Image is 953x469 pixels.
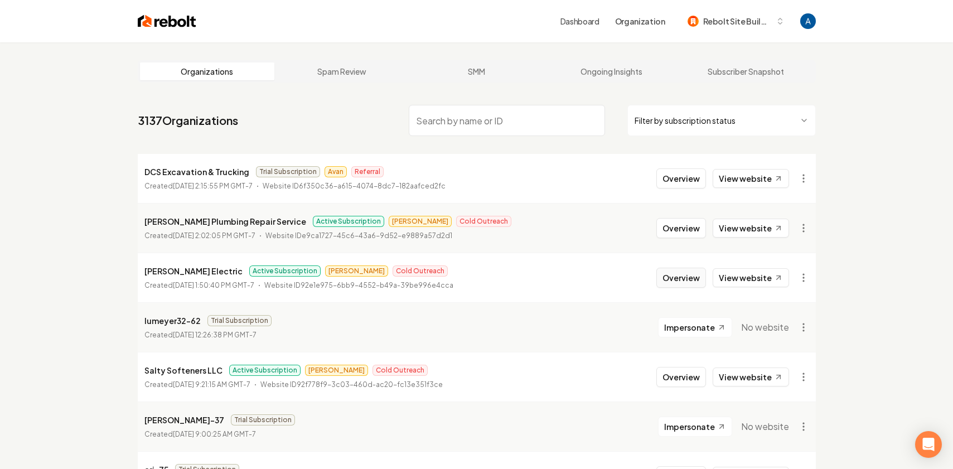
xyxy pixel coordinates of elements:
span: Referral [351,166,384,177]
p: DCS Excavation & Trucking [144,165,249,178]
span: Rebolt Site Builder [703,16,771,27]
a: Ongoing Insights [544,62,679,80]
span: No website [741,420,789,433]
time: [DATE] 12:26:38 PM GMT-7 [173,331,257,339]
p: Created [144,429,256,440]
img: Andrew Magana [800,13,816,29]
p: Website ID 92e1e975-6bb9-4552-b49a-39be996e4cca [264,280,453,291]
div: Open Intercom Messenger [915,431,942,458]
a: View website [713,368,789,386]
p: Salty Softeners LLC [144,364,222,377]
span: Active Subscription [313,216,384,227]
p: Created [144,230,255,241]
p: Created [144,280,254,291]
span: Active Subscription [249,265,321,277]
a: Dashboard [560,16,599,27]
a: View website [713,268,789,287]
span: [PERSON_NAME] [305,365,368,376]
a: Spam Review [274,62,409,80]
span: Trial Subscription [256,166,320,177]
p: Created [144,181,253,192]
span: No website [741,321,789,334]
p: lumeyer32-62 [144,314,201,327]
a: Organizations [140,62,275,80]
p: [PERSON_NAME] Plumbing Repair Service [144,215,306,228]
button: Overview [656,168,706,188]
img: Rebolt Logo [138,13,196,29]
span: Cold Outreach [393,265,448,277]
p: Website ID e9ca1727-45c6-43a6-9d52-e9889a57d2d1 [265,230,452,241]
time: [DATE] 2:02:05 PM GMT-7 [173,231,255,240]
button: Overview [656,367,706,387]
button: Impersonate [658,417,732,437]
img: Rebolt Site Builder [688,16,699,27]
span: Avan [325,166,347,177]
span: Cold Outreach [373,365,428,376]
p: Created [144,379,250,390]
a: Subscriber Snapshot [679,62,814,80]
span: Impersonate [664,421,715,432]
a: View website [713,219,789,238]
p: [PERSON_NAME] Electric [144,264,243,278]
span: Trial Subscription [231,414,295,426]
span: [PERSON_NAME] [389,216,452,227]
span: Cold Outreach [456,216,511,227]
span: [PERSON_NAME] [325,265,388,277]
p: Website ID 92f778f9-3c03-460d-ac20-fc13e351f3ce [260,379,443,390]
time: [DATE] 9:21:15 AM GMT-7 [173,380,250,389]
input: Search by name or ID [409,105,605,136]
time: [DATE] 2:15:55 PM GMT-7 [173,182,253,190]
button: Impersonate [658,317,732,337]
button: Overview [656,268,706,288]
span: Trial Subscription [207,315,272,326]
time: [DATE] 1:50:40 PM GMT-7 [173,281,254,289]
button: Organization [608,11,672,31]
a: 3137Organizations [138,113,238,128]
span: Active Subscription [229,365,301,376]
button: Overview [656,218,706,238]
p: Created [144,330,257,341]
time: [DATE] 9:00:25 AM GMT-7 [173,430,256,438]
a: SMM [409,62,544,80]
a: View website [713,169,789,188]
p: [PERSON_NAME]-37 [144,413,224,427]
span: Impersonate [664,322,715,333]
p: Website ID 6f350c36-a615-4074-8dc7-182aafced2fc [263,181,446,192]
button: Open user button [800,13,816,29]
